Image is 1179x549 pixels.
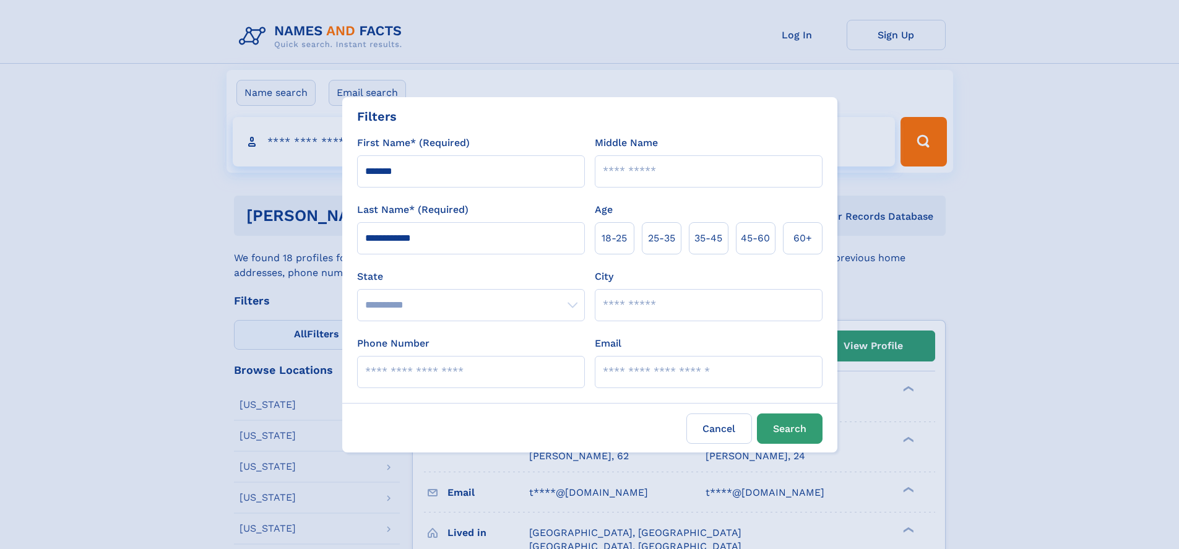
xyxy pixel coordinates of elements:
[595,336,621,351] label: Email
[595,202,613,217] label: Age
[602,231,627,246] span: 18‑25
[648,231,675,246] span: 25‑35
[595,136,658,150] label: Middle Name
[357,202,469,217] label: Last Name* (Required)
[757,413,823,444] button: Search
[357,107,397,126] div: Filters
[357,136,470,150] label: First Name* (Required)
[357,269,585,284] label: State
[793,231,812,246] span: 60+
[595,269,613,284] label: City
[686,413,752,444] label: Cancel
[694,231,722,246] span: 35‑45
[357,336,430,351] label: Phone Number
[741,231,770,246] span: 45‑60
